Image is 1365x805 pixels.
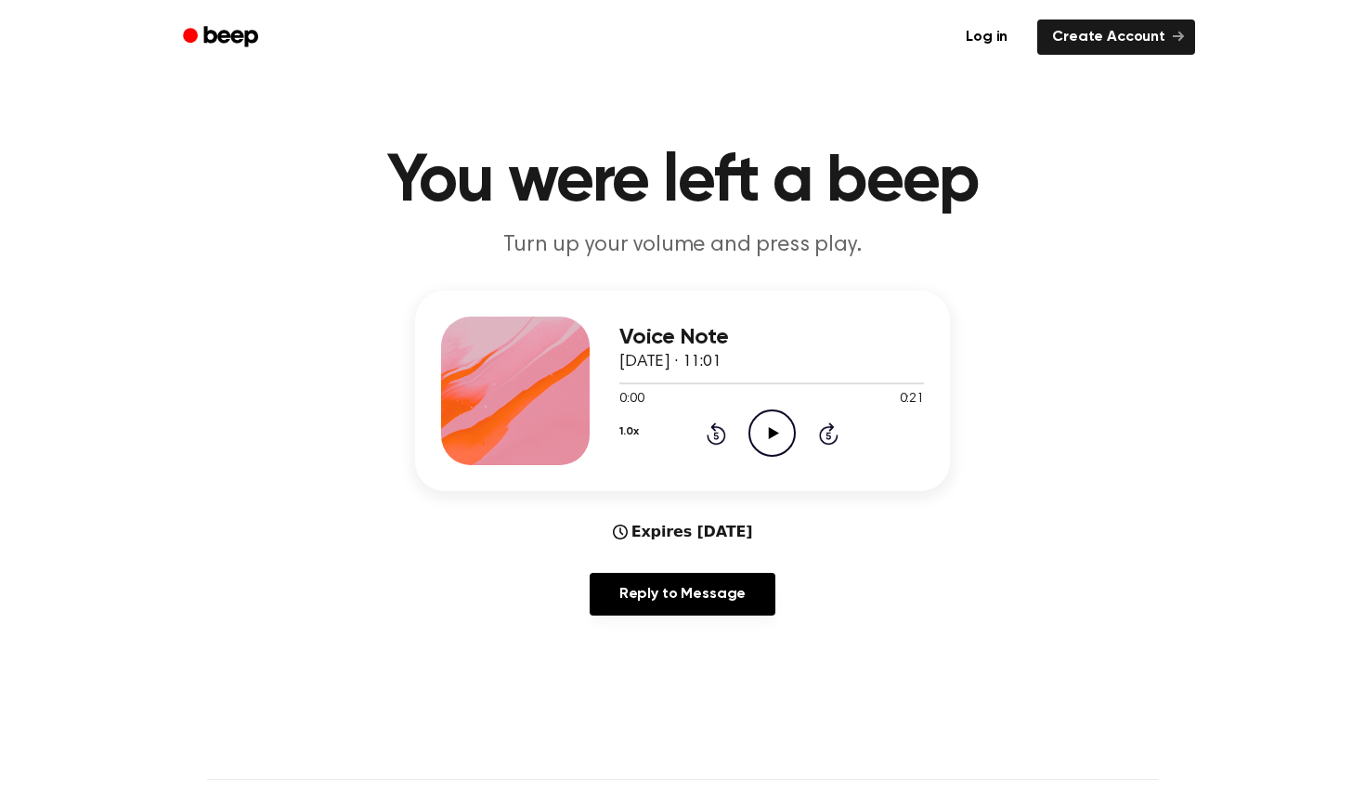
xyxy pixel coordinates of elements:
[900,390,924,409] span: 0:21
[619,325,924,350] h3: Voice Note
[590,573,775,616] a: Reply to Message
[1037,19,1195,55] a: Create Account
[170,19,275,56] a: Beep
[326,230,1039,261] p: Turn up your volume and press play.
[207,149,1158,215] h1: You were left a beep
[947,16,1026,58] a: Log in
[613,521,753,543] div: Expires [DATE]
[619,416,638,448] button: 1.0x
[619,390,643,409] span: 0:00
[619,354,721,370] span: [DATE] · 11:01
